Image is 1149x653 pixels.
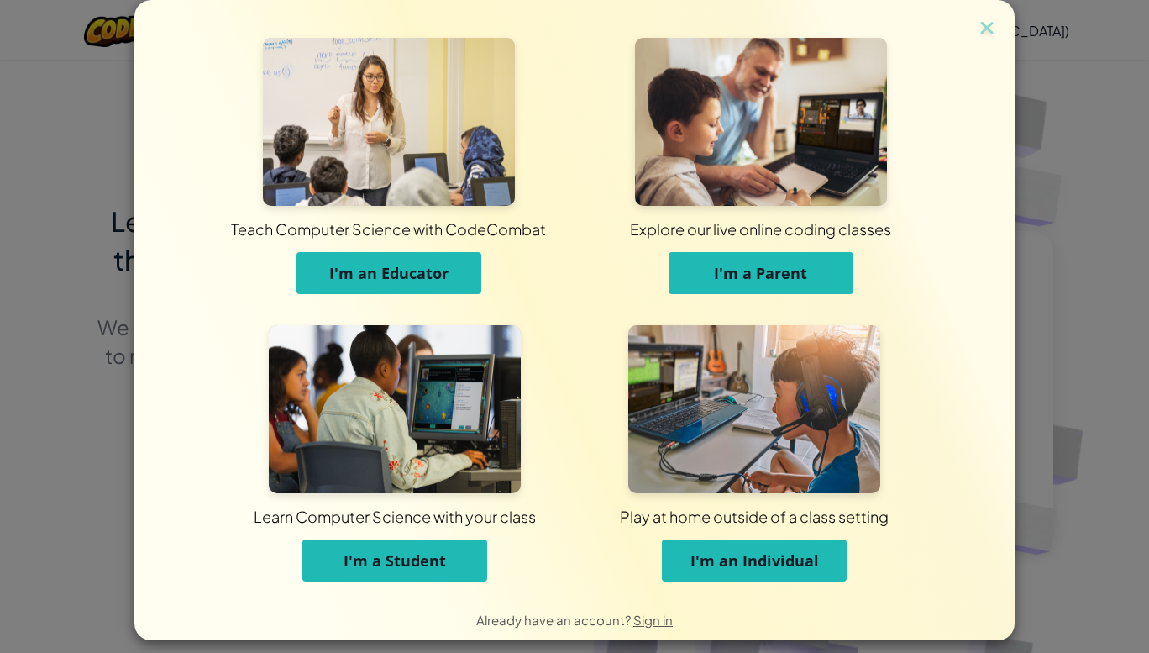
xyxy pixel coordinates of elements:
[628,325,880,493] img: For Individuals
[263,38,515,206] img: For Educators
[662,540,847,582] button: I'm an Individual
[635,38,887,206] img: For Parents
[296,252,481,294] button: I'm an Educator
[690,550,819,571] span: I'm an Individual
[344,550,446,571] span: I'm a Student
[302,540,487,582] button: I'm a Student
[329,263,449,283] span: I'm an Educator
[669,252,853,294] button: I'm a Parent
[633,612,673,628] a: Sign in
[269,325,521,493] img: For Students
[976,17,998,42] img: close icon
[714,263,807,283] span: I'm a Parent
[476,612,633,628] span: Already have an account?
